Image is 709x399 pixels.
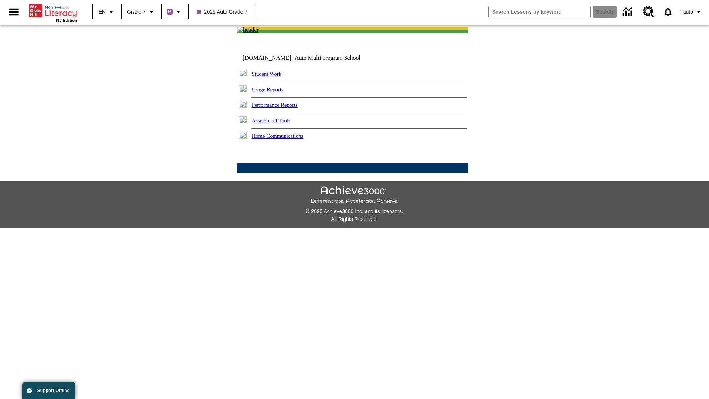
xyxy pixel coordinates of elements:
a: Data Center [618,2,638,22]
img: Achieve3000 Differentiate Accelerate Achieve [311,186,398,205]
button: Language: EN, Select a language [95,5,119,18]
img: plus.gif [239,132,247,139]
span: EN [99,8,106,16]
nobr: Auto Multi program School [295,55,360,61]
input: search field [489,6,590,18]
a: Usage Reports [252,86,284,92]
img: plus.gif [239,70,247,76]
a: Assessment Tools [252,117,291,123]
a: Performance Reports [252,102,298,108]
img: plus.gif [239,85,247,92]
img: plus.gif [239,116,247,123]
button: Support Offline [22,382,75,399]
span: Grade 7 [127,8,146,16]
img: plus.gif [239,101,247,108]
span: Support Offline [37,388,69,393]
button: Profile/Settings [678,5,706,18]
span: Tauto [681,8,693,16]
span: 2025 Auto Grade 7 [197,8,248,16]
a: Resource Center, Will open in new tab [638,2,658,22]
img: header [237,27,259,33]
span: B [168,7,172,16]
button: Grade: Grade 7, Select a grade [124,5,159,18]
td: [DOMAIN_NAME] - [243,55,379,61]
a: Student Work [252,71,281,77]
button: Open side menu [3,1,25,23]
a: Home Communications [252,133,304,139]
button: Boost Class color is purple. Change class color [164,5,186,18]
span: NJ Edition [56,18,77,23]
a: Notifications [658,2,678,21]
div: Home [29,3,77,23]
